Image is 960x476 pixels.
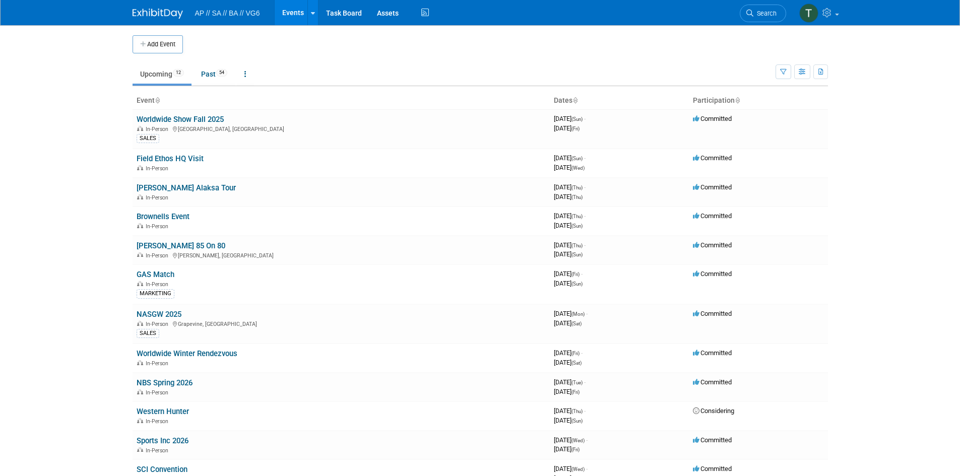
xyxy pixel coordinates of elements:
[584,115,586,122] span: -
[799,4,818,23] img: Tina McGinty
[571,389,580,395] span: (Fri)
[735,96,740,104] a: Sort by Participation Type
[571,194,583,200] span: (Thu)
[146,165,171,172] span: In-Person
[740,5,786,22] a: Search
[137,389,143,394] img: In-Person Event
[146,252,171,259] span: In-Person
[581,349,583,357] span: -
[693,465,732,472] span: Committed
[137,360,143,365] img: In-Person Event
[133,92,550,109] th: Event
[693,212,732,220] span: Committed
[137,407,189,416] a: Western Hunter
[137,378,193,387] a: NBS Spring 2026
[554,378,586,386] span: [DATE]
[693,183,732,191] span: Committed
[571,271,580,277] span: (Fri)
[146,281,171,288] span: In-Person
[216,69,227,77] span: 54
[146,194,171,201] span: In-Person
[137,310,181,319] a: NASGW 2025
[571,243,583,248] span: (Thu)
[554,193,583,200] span: [DATE]
[571,126,580,131] span: (Fri)
[137,418,143,423] img: In-Person Event
[554,124,580,132] span: [DATE]
[572,96,578,104] a: Sort by Start Date
[554,319,582,327] span: [DATE]
[571,447,580,452] span: (Fri)
[571,438,585,443] span: (Wed)
[554,270,583,278] span: [DATE]
[554,388,580,395] span: [DATE]
[554,359,582,366] span: [DATE]
[137,223,143,228] img: In-Person Event
[584,241,586,249] span: -
[137,270,174,279] a: GAS Match
[571,281,583,287] span: (Sun)
[194,64,235,84] a: Past54
[137,126,143,131] img: In-Person Event
[554,164,585,171] span: [DATE]
[137,241,225,250] a: [PERSON_NAME] 85 On 80
[693,115,732,122] span: Committed
[586,465,588,472] span: -
[693,407,734,415] span: Considering
[554,212,586,220] span: [DATE]
[146,447,171,454] span: In-Person
[554,445,580,453] span: [DATE]
[137,115,224,124] a: Worldwide Show Fall 2025
[155,96,160,104] a: Sort by Event Name
[586,436,588,444] span: -
[137,319,546,327] div: Grapevine, [GEOGRAPHIC_DATA]
[554,349,583,357] span: [DATE]
[571,252,583,257] span: (Sun)
[146,389,171,396] span: In-Person
[137,329,159,338] div: SALES
[137,321,143,326] img: In-Person Event
[554,465,588,472] span: [DATE]
[146,418,171,425] span: In-Person
[554,417,583,424] span: [DATE]
[137,447,143,452] img: In-Person Event
[581,270,583,278] span: -
[554,115,586,122] span: [DATE]
[554,280,583,287] span: [DATE]
[571,223,583,229] span: (Sun)
[584,378,586,386] span: -
[146,126,171,132] span: In-Person
[137,349,237,358] a: Worldwide Winter Rendezvous
[693,436,732,444] span: Committed
[571,185,583,190] span: (Thu)
[137,124,546,132] div: [GEOGRAPHIC_DATA], [GEOGRAPHIC_DATA]
[586,310,588,317] span: -
[195,9,260,17] span: AP // SA // BA // VG6
[571,380,583,385] span: (Tue)
[137,281,143,286] img: In-Person Event
[133,35,183,53] button: Add Event
[693,154,732,162] span: Committed
[137,194,143,199] img: In-Person Event
[137,436,188,445] a: Sports Inc 2026
[137,154,204,163] a: Field Ethos HQ Visit
[554,241,586,249] span: [DATE]
[137,252,143,257] img: In-Person Event
[554,154,586,162] span: [DATE]
[571,165,585,171] span: (Wed)
[146,223,171,230] span: In-Person
[146,321,171,327] span: In-Person
[133,9,183,19] img: ExhibitDay
[693,310,732,317] span: Committed
[146,360,171,367] span: In-Person
[753,10,777,17] span: Search
[584,183,586,191] span: -
[137,251,546,259] div: [PERSON_NAME], [GEOGRAPHIC_DATA]
[550,92,689,109] th: Dates
[554,183,586,191] span: [DATE]
[554,222,583,229] span: [DATE]
[571,116,583,122] span: (Sun)
[137,465,187,474] a: SCI Convention
[571,466,585,472] span: (Wed)
[571,321,582,326] span: (Sat)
